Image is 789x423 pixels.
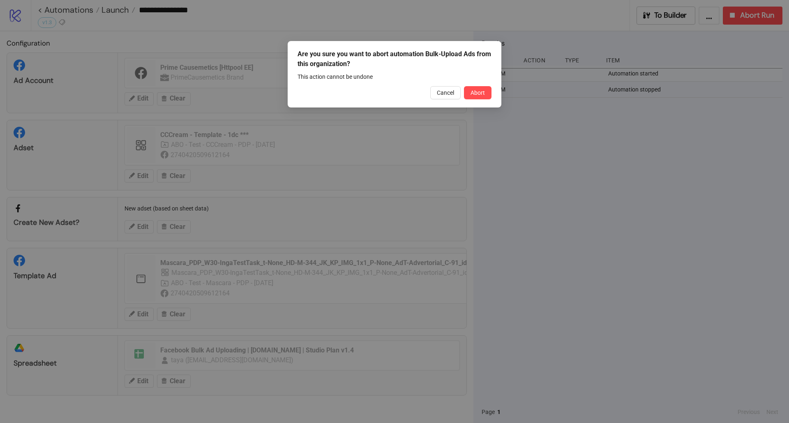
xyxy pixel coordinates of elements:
[298,72,491,81] div: This action cannot be undone
[430,86,461,99] button: Cancel
[437,89,454,96] span: Cancel
[298,49,491,69] div: Are you sure you want to abort automation Bulk-Upload Ads from this organization?
[464,86,491,99] button: Abort
[471,89,485,96] span: Abort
